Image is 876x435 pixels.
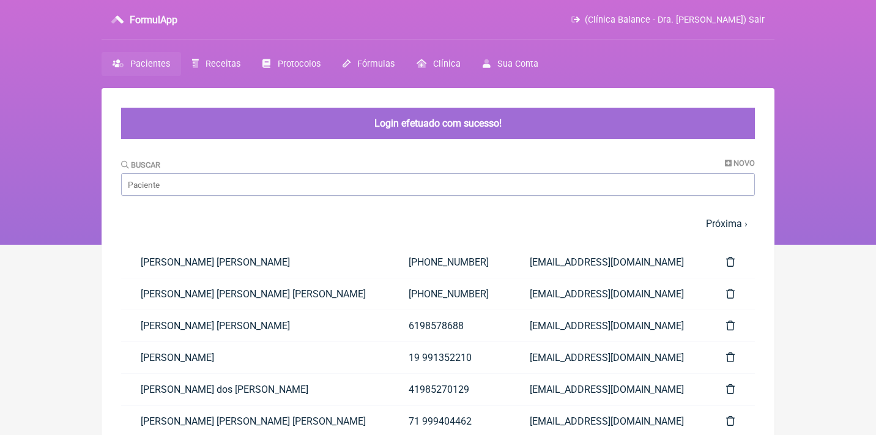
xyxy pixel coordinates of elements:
[510,247,707,278] a: [EMAIL_ADDRESS][DOMAIN_NAME]
[725,158,755,168] a: Novo
[121,247,389,278] a: [PERSON_NAME] [PERSON_NAME]
[121,210,755,237] nav: pager
[206,59,240,69] span: Receitas
[121,342,389,373] a: [PERSON_NAME]
[130,14,177,26] h3: FormulApp
[706,218,748,229] a: Próxima ›
[121,310,389,341] a: [PERSON_NAME] [PERSON_NAME]
[332,52,406,76] a: Fórmulas
[571,15,765,25] a: (Clínica Balance - Dra. [PERSON_NAME]) Sair
[389,247,510,278] a: [PHONE_NUMBER]
[102,52,181,76] a: Pacientes
[406,52,472,76] a: Clínica
[130,59,170,69] span: Pacientes
[389,342,510,373] a: 19 991352210
[510,374,707,405] a: [EMAIL_ADDRESS][DOMAIN_NAME]
[278,59,321,69] span: Protocolos
[510,342,707,373] a: [EMAIL_ADDRESS][DOMAIN_NAME]
[433,59,461,69] span: Clínica
[181,52,251,76] a: Receitas
[733,158,755,168] span: Novo
[389,374,510,405] a: 41985270129
[357,59,395,69] span: Fórmulas
[251,52,331,76] a: Protocolos
[585,15,765,25] span: (Clínica Balance - Dra. [PERSON_NAME]) Sair
[121,278,389,310] a: [PERSON_NAME] [PERSON_NAME] [PERSON_NAME]
[389,310,510,341] a: 6198578688
[121,173,755,196] input: Paciente
[121,108,755,139] div: Login efetuado com sucesso!
[497,59,538,69] span: Sua Conta
[121,374,389,405] a: [PERSON_NAME] dos [PERSON_NAME]
[121,160,160,169] label: Buscar
[510,310,707,341] a: [EMAIL_ADDRESS][DOMAIN_NAME]
[389,278,510,310] a: [PHONE_NUMBER]
[472,52,549,76] a: Sua Conta
[510,278,707,310] a: [EMAIL_ADDRESS][DOMAIN_NAME]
